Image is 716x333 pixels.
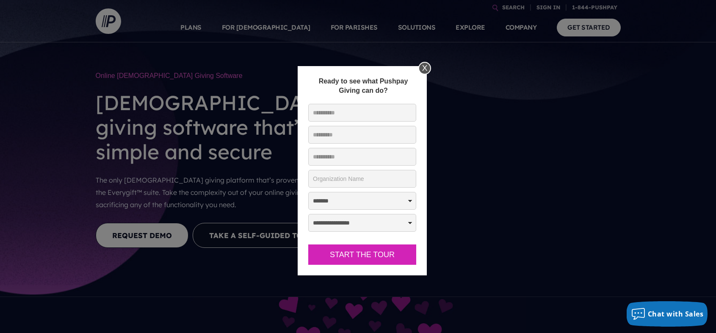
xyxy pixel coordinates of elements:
div: Ready to see what Pushpay Giving can do? [308,77,418,95]
button: Chat with Sales [627,301,708,327]
span: Chat with Sales [648,309,704,319]
div: X [418,62,431,75]
button: Start the Tour [308,244,416,265]
input: Organization Name [308,170,416,188]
